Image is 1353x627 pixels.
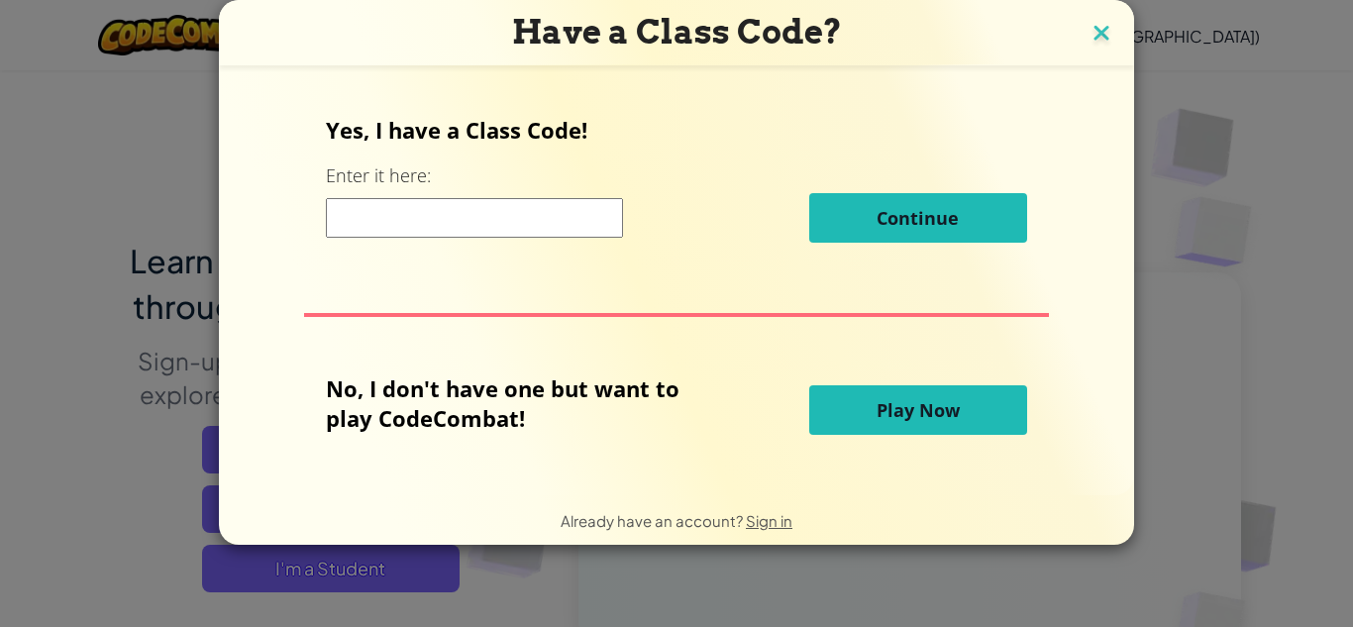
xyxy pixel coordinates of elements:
[877,206,959,230] span: Continue
[326,163,431,188] label: Enter it here:
[746,511,792,530] a: Sign in
[512,12,842,52] span: Have a Class Code?
[809,385,1027,435] button: Play Now
[877,398,960,422] span: Play Now
[561,511,746,530] span: Already have an account?
[326,373,709,433] p: No, I don't have one but want to play CodeCombat!
[809,193,1027,243] button: Continue
[1089,20,1114,50] img: close icon
[326,115,1026,145] p: Yes, I have a Class Code!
